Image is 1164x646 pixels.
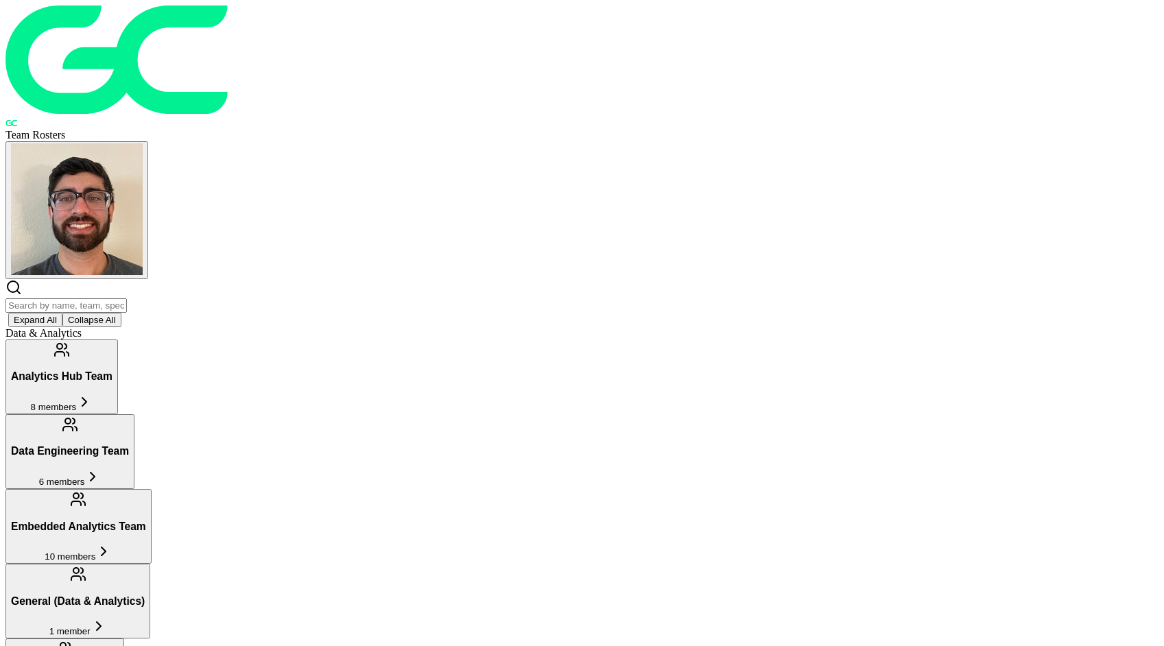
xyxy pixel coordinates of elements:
span: 1 member [49,626,91,636]
button: Data Engineering Team6 members [5,414,134,489]
button: Embedded Analytics Team10 members [5,489,152,564]
input: Search by name, team, specialty, or title... [5,298,127,313]
span: 8 members [31,402,77,412]
span: 6 members [39,477,85,487]
h3: Embedded Analytics Team [11,521,146,533]
h3: Data Engineering Team [11,445,129,457]
span: Data & Analytics [5,327,82,339]
button: Collapse All [62,313,121,327]
button: Expand All [8,313,62,327]
h3: General (Data & Analytics) [11,595,145,608]
h3: Analytics Hub Team [11,370,112,383]
span: Team Rosters [5,129,65,141]
span: 10 members [45,551,95,562]
button: Analytics Hub Team8 members [5,339,118,414]
button: General (Data & Analytics)1 member [5,564,150,638]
